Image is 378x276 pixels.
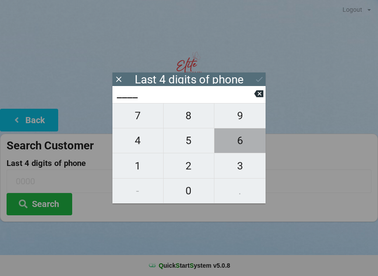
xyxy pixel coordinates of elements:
[135,75,244,84] div: Last 4 digits of phone
[164,157,214,175] span: 2
[214,103,266,128] button: 9
[164,131,214,150] span: 5
[214,131,266,150] span: 6
[214,107,266,125] span: 9
[214,128,266,153] button: 6
[164,182,214,200] span: 0
[164,128,215,153] button: 5
[214,153,266,178] button: 3
[112,103,164,128] button: 7
[164,179,215,204] button: 0
[112,157,163,175] span: 1
[112,153,164,178] button: 1
[112,131,163,150] span: 4
[112,128,164,153] button: 4
[112,107,163,125] span: 7
[164,153,215,178] button: 2
[164,107,214,125] span: 8
[214,157,266,175] span: 3
[164,103,215,128] button: 8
